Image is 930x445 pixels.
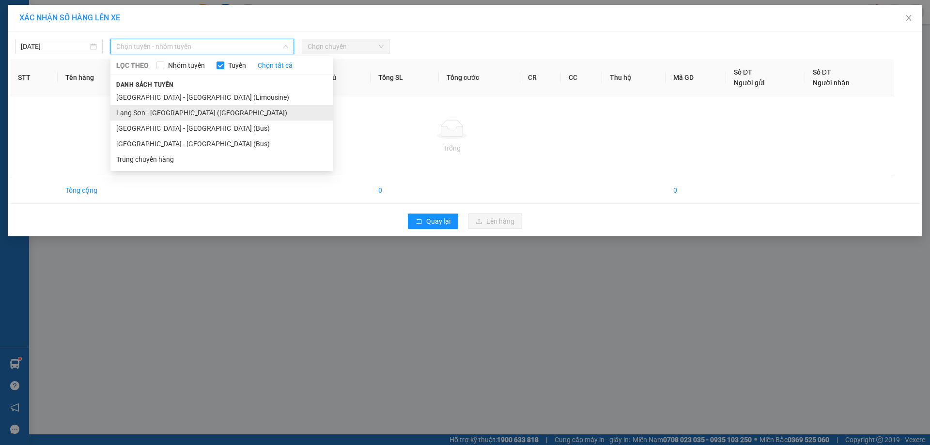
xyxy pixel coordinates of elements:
li: [GEOGRAPHIC_DATA] - [GEOGRAPHIC_DATA] (Limousine) [110,90,333,105]
span: Chọn tuyến - nhóm tuyến [116,39,288,54]
td: 0 [371,177,439,204]
th: Ghi chú [305,59,371,96]
span: Tuyến [224,60,250,71]
th: Mã GD [666,59,726,96]
span: close [905,14,913,22]
th: Tổng cước [439,59,520,96]
span: Nhóm tuyến [164,60,209,71]
span: LỌC THEO [116,60,149,71]
span: Người nhận [813,79,850,87]
th: CC [561,59,602,96]
span: Số ĐT [813,68,831,76]
th: Tổng SL [371,59,439,96]
th: CR [520,59,561,96]
button: Close [895,5,922,32]
th: Tên hàng [58,59,138,96]
li: Lạng Sơn - [GEOGRAPHIC_DATA] ([GEOGRAPHIC_DATA]) [110,105,333,121]
span: Số ĐT [734,68,752,76]
th: Thu hộ [602,59,665,96]
span: XÁC NHẬN SỐ HÀNG LÊN XE [19,13,120,22]
th: STT [10,59,58,96]
span: Quay lại [426,216,450,227]
td: Tổng cộng [58,177,138,204]
a: Chọn tất cả [258,60,293,71]
li: [GEOGRAPHIC_DATA] - [GEOGRAPHIC_DATA] (Bus) [110,136,333,152]
span: Chọn chuyến [308,39,384,54]
span: rollback [416,218,422,226]
td: 0 [666,177,726,204]
input: 14/09/2025 [21,41,88,52]
span: Danh sách tuyến [110,80,180,89]
button: uploadLên hàng [468,214,522,229]
li: Trung chuyển hàng [110,152,333,167]
span: down [283,44,289,49]
div: Trống [18,143,886,153]
li: [GEOGRAPHIC_DATA] - [GEOGRAPHIC_DATA] (Bus) [110,121,333,136]
span: Người gửi [734,79,765,87]
button: rollbackQuay lại [408,214,458,229]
